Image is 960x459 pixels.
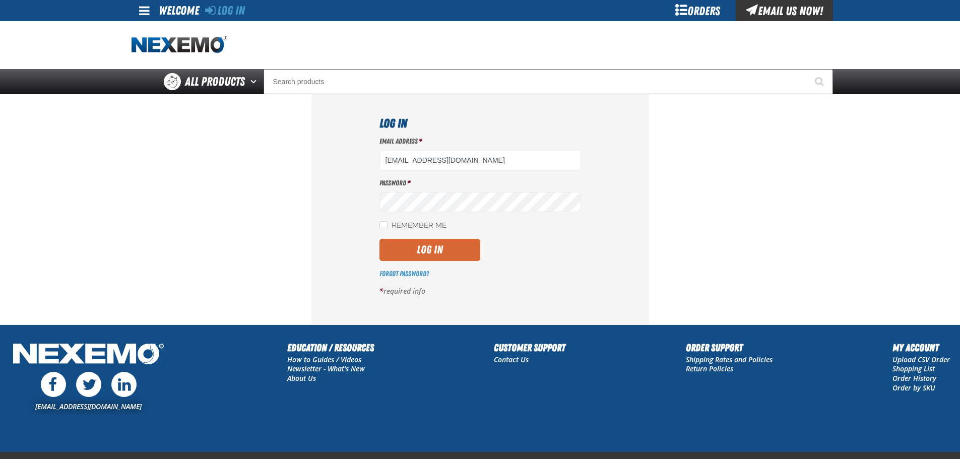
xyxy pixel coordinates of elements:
[379,178,581,188] label: Password
[132,36,227,54] img: Nexemo logo
[494,355,529,364] a: Contact Us
[892,340,950,355] h2: My Account
[132,36,227,54] a: Home
[379,114,581,133] h1: Log In
[205,4,245,18] a: Log In
[808,69,833,94] button: Start Searching
[264,69,833,94] input: Search
[892,355,950,364] a: Upload CSV Order
[892,364,935,373] a: Shopping List
[35,402,142,411] a: [EMAIL_ADDRESS][DOMAIN_NAME]
[379,287,581,296] p: required info
[379,270,429,278] a: Forgot Password?
[185,73,245,91] span: All Products
[686,340,773,355] h2: Order Support
[379,239,480,261] button: Log In
[287,364,365,373] a: Newsletter - What's New
[287,373,316,383] a: About Us
[247,69,264,94] button: Open All Products pages
[686,355,773,364] a: Shipping Rates and Policies
[892,383,935,392] a: Order by SKU
[287,355,361,364] a: How to Guides / Videos
[379,137,581,146] label: Email Address
[10,340,167,370] img: Nexemo Logo
[892,373,936,383] a: Order History
[287,340,374,355] h2: Education / Resources
[379,221,388,229] input: Remember Me
[686,364,733,373] a: Return Policies
[494,340,565,355] h2: Customer Support
[379,221,446,231] label: Remember Me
